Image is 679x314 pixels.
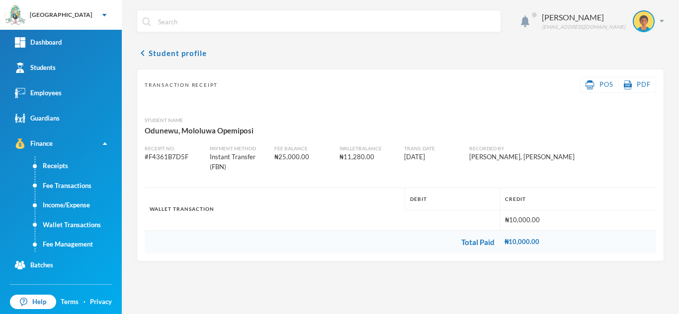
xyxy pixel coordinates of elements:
button: chevron_leftStudent profile [137,47,207,59]
a: Income/Expense [35,195,122,215]
div: [PERSON_NAME] [542,11,625,23]
img: STUDENT [634,11,654,31]
input: Search [157,10,496,33]
div: [GEOGRAPHIC_DATA] [30,10,92,19]
a: Receipts [35,156,122,176]
div: Recorded By [469,145,613,152]
div: Batches [15,260,53,270]
div: [EMAIL_ADDRESS][DOMAIN_NAME] [542,23,625,31]
a: Help [10,295,56,310]
div: Guardians [15,113,60,124]
span: Transaction Receipt [145,81,218,89]
a: Wallet Transactions [35,215,122,235]
div: Students [15,63,56,73]
div: Receipt No. [145,145,202,152]
img: logo [5,5,25,25]
div: Trans. Date [404,145,462,152]
div: Fee balance [274,145,332,152]
i: chevron_left [137,47,149,59]
td: ₦10,000.00 [500,230,656,253]
div: · [84,297,85,307]
span: PDF [637,80,651,88]
span: POS [599,80,613,88]
img: search [142,17,151,26]
th: Wallet Transaction [145,188,405,231]
div: Employees [15,88,62,98]
td: Total Paid [145,230,500,253]
div: ₦25,000.00 [274,152,332,162]
a: Fee Management [35,235,122,254]
th: Debit [405,188,500,210]
td: ₦10,000.00 [500,210,656,231]
th: Credit [500,188,656,210]
div: Finance [15,138,53,149]
div: [DATE] [404,152,462,162]
a: Fee Transactions [35,176,122,196]
div: [PERSON_NAME], [PERSON_NAME] [469,152,613,162]
div: Instant Transfer (FBN) [210,152,267,172]
a: Terms [61,297,79,307]
a: POS [586,80,613,90]
div: ₦11,280.00 [339,152,397,162]
div: # F4361B7D5F [145,152,202,162]
div: Odunewu, Mololuwa Opemiposi [145,124,656,137]
a: PDF [624,80,651,90]
div: Wallet balance [339,145,397,152]
div: Payment Method [210,145,267,152]
a: Privacy [90,297,112,307]
div: Dashboard [15,37,62,48]
div: Student Name [145,117,656,124]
